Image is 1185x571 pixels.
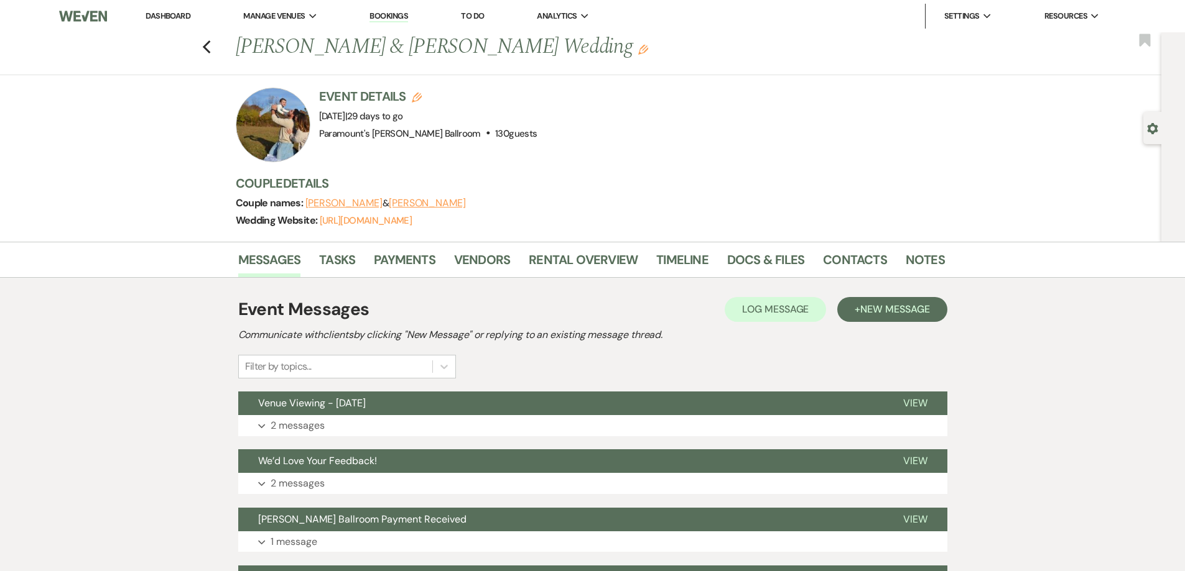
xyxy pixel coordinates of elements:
button: View [883,508,947,531]
button: We’d Love Your Feedback! [238,449,883,473]
p: 2 messages [271,418,325,434]
span: Log Message [742,303,809,316]
button: +New Message [837,297,947,322]
span: | [345,110,403,122]
span: 130 guests [495,127,537,140]
a: Tasks [319,250,355,277]
span: Venue Viewing - [DATE] [258,396,366,409]
a: Dashboard [146,11,190,21]
a: Messages [238,250,301,277]
span: Couple names: [236,196,305,209]
span: Wedding Website: [236,214,320,227]
h3: Couple Details [236,175,932,192]
a: Notes [906,250,945,277]
span: View [903,513,927,526]
span: [DATE] [319,110,403,122]
h1: Event Messages [238,296,369,322]
span: New Message [860,303,929,316]
span: Analytics [537,10,577,22]
a: Contacts [823,250,887,277]
a: Docs & Files [727,250,804,277]
span: View [903,454,927,467]
span: & [305,197,466,209]
div: Filter by topics... [245,359,312,374]
button: Log Message [725,297,826,322]
button: 2 messages [238,415,947,436]
button: [PERSON_NAME] [305,198,383,208]
span: Manage Venues [243,10,305,22]
h1: [PERSON_NAME] & [PERSON_NAME] Wedding [236,32,793,62]
a: Vendors [454,250,510,277]
span: Resources [1044,10,1087,22]
span: [PERSON_NAME] Ballroom Payment Received [258,513,467,526]
h3: Event Details [319,88,537,105]
button: View [883,449,947,473]
button: [PERSON_NAME] Ballroom Payment Received [238,508,883,531]
a: Rental Overview [529,250,638,277]
button: View [883,391,947,415]
button: [PERSON_NAME] [389,198,466,208]
p: 2 messages [271,475,325,491]
a: Timeline [656,250,709,277]
p: 1 message [271,534,317,550]
img: Weven Logo [59,3,106,29]
button: Open lead details [1147,122,1158,134]
a: [URL][DOMAIN_NAME] [320,214,412,227]
span: Paramount's [PERSON_NAME] Ballroom [319,127,481,140]
button: Venue Viewing - [DATE] [238,391,883,415]
a: Bookings [369,11,408,22]
button: 1 message [238,531,947,552]
span: Settings [944,10,980,22]
button: Edit [638,43,648,55]
span: We’d Love Your Feedback! [258,454,377,467]
h2: Communicate with clients by clicking "New Message" or replying to an existing message thread. [238,327,947,342]
span: 29 days to go [347,110,403,122]
span: View [903,396,927,409]
a: To Do [461,11,484,21]
a: Payments [374,250,435,277]
button: 2 messages [238,473,947,494]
